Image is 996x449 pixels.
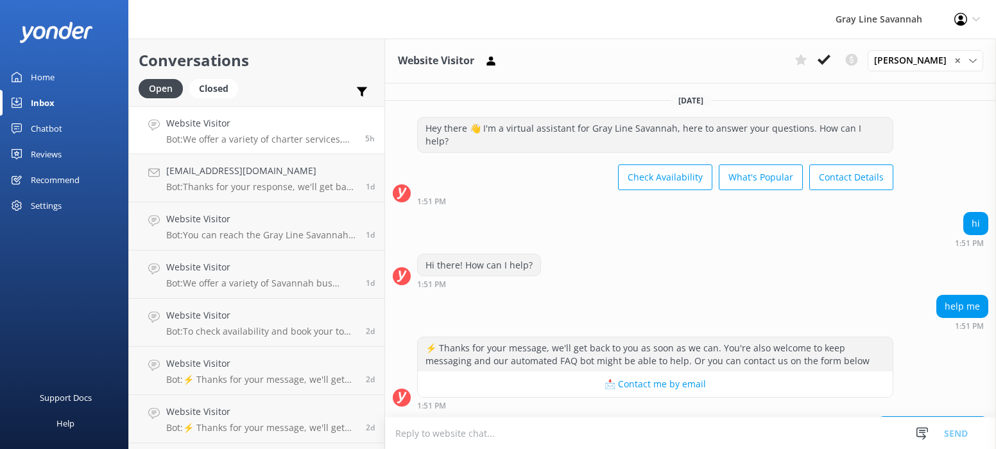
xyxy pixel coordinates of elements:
[868,50,983,71] div: Assign User
[418,254,540,276] div: Hi there! How can I help?
[40,385,92,410] div: Support Docs
[365,133,375,144] span: Oct 13 2025 09:43am (UTC -04:00) America/New_York
[418,337,893,371] div: ⚡ Thanks for your message, we'll get back to you as soon as we can. You're also welcome to keep m...
[417,198,446,206] strong: 1:51 PM
[955,238,988,247] div: Sep 11 2025 01:51pm (UTC -04:00) America/New_York
[19,22,93,43] img: yonder-white-logo.png
[936,321,988,330] div: Sep 11 2025 01:51pm (UTC -04:00) America/New_York
[31,90,55,116] div: Inbox
[166,405,356,419] h4: Website Visitor
[31,193,62,218] div: Settings
[417,401,893,410] div: Sep 11 2025 01:51pm (UTC -04:00) America/New_York
[955,322,984,330] strong: 1:51 PM
[618,164,712,190] button: Check Availability
[809,164,893,190] button: Contact Details
[189,79,238,98] div: Closed
[166,212,356,226] h4: Website Visitor
[874,53,954,67] span: [PERSON_NAME]
[417,402,446,410] strong: 1:51 PM
[129,347,384,395] a: Website VisitorBot:⚡ Thanks for your message, we'll get back to you as soon as we can. You're als...
[366,422,375,433] span: Oct 11 2025 07:17am (UTC -04:00) America/New_York
[964,213,988,234] div: hi
[129,395,384,443] a: Website VisitorBot:⚡ Thanks for your message, we'll get back to you as soon as we can. You're als...
[56,410,74,436] div: Help
[366,229,375,240] span: Oct 12 2025 06:15am (UTC -04:00) America/New_York
[166,134,356,145] p: Bot: We offer a variety of charter services, including corporate, convention, and wedding charter...
[166,260,356,274] h4: Website Visitor
[31,116,62,141] div: Chatbot
[129,251,384,299] a: Website VisitorBot:We offer a variety of Savannah bus tours, all in air-conditioned comfort. You ...
[166,326,356,337] p: Bot: To check availability and book your tour, please visit [URL][DOMAIN_NAME].
[166,277,356,289] p: Bot: We offer a variety of Savannah bus tours, all in air-conditioned comfort. You can explore op...
[166,422,356,434] p: Bot: ⚡ Thanks for your message, we'll get back to you as soon as we can. You're also welcome to k...
[139,79,183,98] div: Open
[139,81,189,95] a: Open
[366,374,375,385] span: Oct 11 2025 09:47am (UTC -04:00) America/New_York
[671,95,711,106] span: [DATE]
[417,279,541,288] div: Sep 11 2025 01:51pm (UTC -04:00) America/New_York
[417,281,446,288] strong: 1:51 PM
[955,240,984,247] strong: 1:51 PM
[719,164,803,190] button: What's Popular
[418,371,893,397] button: 📩 Contact me by email
[31,141,62,167] div: Reviews
[366,181,375,192] span: Oct 12 2025 02:02pm (UTC -04:00) America/New_York
[366,277,375,288] span: Oct 11 2025 05:04pm (UTC -04:00) America/New_York
[166,181,356,193] p: Bot: Thanks for your response, we'll get back to you as soon as we can during opening hours.
[366,326,375,337] span: Oct 11 2025 11:05am (UTC -04:00) America/New_York
[189,81,245,95] a: Closed
[129,154,384,202] a: [EMAIL_ADDRESS][DOMAIN_NAME]Bot:Thanks for your response, we'll get back to you as soon as we can...
[166,374,356,385] p: Bot: ⚡ Thanks for your message, we'll get back to you as soon as we can. You're also welcome to k...
[139,48,375,73] h2: Conversations
[954,55,961,67] span: ✕
[417,197,893,206] div: Sep 11 2025 01:51pm (UTC -04:00) America/New_York
[31,64,55,90] div: Home
[129,202,384,251] a: Website VisitorBot:You can reach the Gray Line Savannah team at [PHONE_NUMBER], [PHONE_NUMBER] (t...
[166,357,356,371] h4: Website Visitor
[31,167,80,193] div: Recommend
[166,229,356,241] p: Bot: You can reach the Gray Line Savannah team at [PHONE_NUMBER], [PHONE_NUMBER] (toll-free), or ...
[398,53,474,69] h3: Website Visitor
[129,106,384,154] a: Website VisitorBot:We offer a variety of charter services, including corporate, convention, and w...
[166,308,356,322] h4: Website Visitor
[166,116,356,130] h4: Website Visitor
[129,299,384,347] a: Website VisitorBot:To check availability and book your tour, please visit [URL][DOMAIN_NAME].2d
[418,118,893,152] div: Hey there 👋 I'm a virtual assistant for Gray Line Savannah, here to answer your questions. How ca...
[166,164,356,178] h4: [EMAIL_ADDRESS][DOMAIN_NAME]
[937,295,988,317] div: help me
